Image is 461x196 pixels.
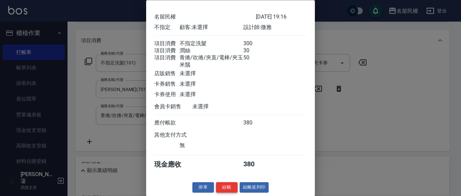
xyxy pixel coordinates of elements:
div: 300 [243,40,269,48]
div: 顧客: 未選擇 [180,24,243,31]
div: 未選擇 [180,91,243,99]
div: 店販銷售 [154,71,180,78]
div: 30 [243,48,269,55]
div: 其他支付方式 [154,132,205,139]
div: 現金應收 [154,160,192,169]
div: 項目消費 [154,55,180,69]
div: 不指定 [154,24,180,31]
div: [DATE] 19:16 [256,14,307,21]
div: 項目消費 [154,40,180,48]
button: 結帳 [216,183,238,193]
div: 380 [243,120,269,127]
div: 會員卡銷售 [154,104,192,111]
div: 名留民權 [154,14,256,21]
div: 未選擇 [180,71,243,78]
div: 未選擇 [192,104,256,111]
div: 380 [243,160,269,169]
div: 卡券銷售 [154,81,180,88]
div: 設計師: 微雅 [243,24,307,31]
div: 項目消費 [154,48,180,55]
div: 50 [243,55,269,69]
button: 掛單 [192,183,214,193]
div: 卡券使用 [154,91,180,99]
div: 潤絲 [180,48,243,55]
div: 不指定洗髮 [180,40,243,48]
div: 無 [180,142,243,149]
div: 未選擇 [180,81,243,88]
div: 青捲/吹捲/夾直/電棒/夾玉米鬚 [180,55,243,69]
div: 應付帳款 [154,120,180,127]
button: 結帳並列印 [240,183,269,193]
